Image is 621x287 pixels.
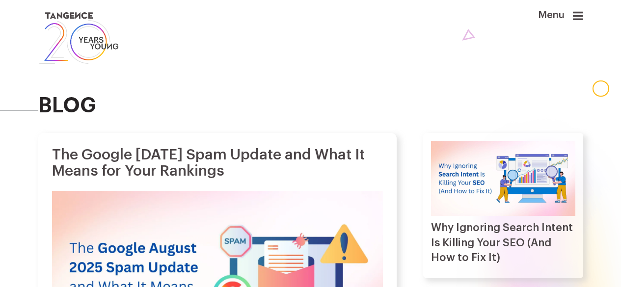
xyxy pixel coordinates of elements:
[52,147,383,179] h1: The Google [DATE] Spam Update and What It Means for Your Rankings
[38,94,583,117] h2: blog
[431,141,575,216] img: Why Ignoring Search Intent Is Killing Your SEO (And How to Fix It)
[38,10,120,66] img: logo SVG
[431,222,573,263] a: Why Ignoring Search Intent Is Killing Your SEO (And How to Fix It)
